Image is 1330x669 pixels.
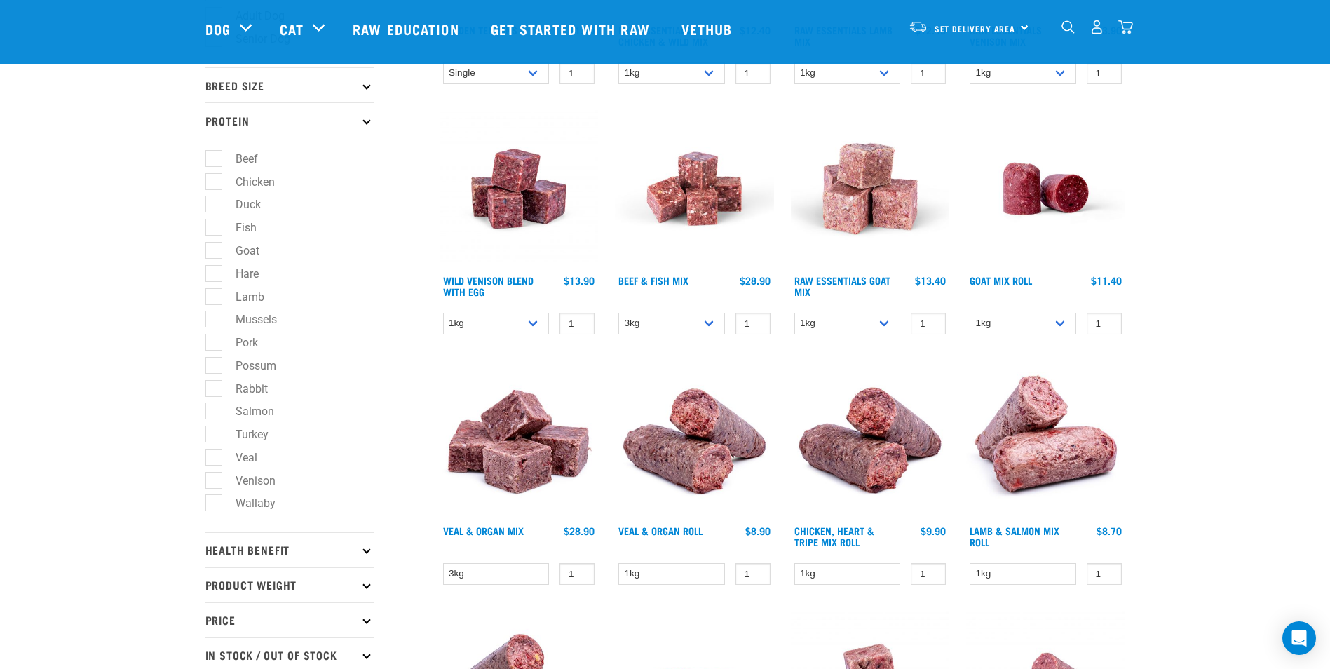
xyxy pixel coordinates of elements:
div: $28.90 [564,525,595,536]
div: $9.90 [921,525,946,536]
img: Beef Mackerel 1 [615,109,774,269]
div: $11.40 [1091,275,1122,286]
label: Mussels [213,311,283,328]
label: Wallaby [213,494,281,512]
a: Vethub [667,1,750,57]
input: 1 [559,313,595,334]
div: $8.90 [745,525,771,536]
img: Venison Egg 1616 [440,109,599,269]
input: 1 [735,563,771,585]
label: Goat [213,242,265,259]
a: Veal & Organ Mix [443,528,524,533]
div: $28.90 [740,275,771,286]
a: Chicken, Heart & Tripe Mix Roll [794,528,874,544]
div: $8.70 [1097,525,1122,536]
a: Lamb & Salmon Mix Roll [970,528,1059,544]
input: 1 [559,563,595,585]
input: 1 [735,313,771,334]
label: Venison [213,472,281,489]
p: Breed Size [205,67,374,102]
a: Dog [205,18,231,39]
label: Rabbit [213,380,273,398]
input: 1 [911,563,946,585]
label: Duck [213,196,266,213]
input: 1 [1087,62,1122,84]
img: user.png [1090,20,1104,34]
label: Salmon [213,403,280,420]
a: Raw Essentials Goat Mix [794,278,890,294]
img: 1158 Veal Organ Mix 01 [440,360,599,519]
img: 1261 Lamb Salmon Roll 01 [966,360,1125,519]
img: Raw Essentials Chicken Lamb Beef Bulk Minced Raw Dog Food Roll Unwrapped [966,109,1125,269]
img: Veal Organ Mix Roll 01 [615,360,774,519]
img: van-moving.png [909,20,928,33]
label: Possum [213,357,282,374]
label: Turkey [213,426,274,443]
a: Raw Education [339,1,476,57]
a: Beef & Fish Mix [618,278,688,283]
label: Fish [213,219,262,236]
label: Lamb [213,288,270,306]
input: 1 [911,313,946,334]
input: 1 [911,62,946,84]
input: 1 [1087,563,1122,585]
label: Veal [213,449,263,466]
a: Veal & Organ Roll [618,528,703,533]
p: Protein [205,102,374,137]
label: Hare [213,265,264,283]
p: Health Benefit [205,532,374,567]
span: Set Delivery Area [935,26,1016,31]
a: Get started with Raw [477,1,667,57]
img: home-icon@2x.png [1118,20,1133,34]
div: Open Intercom Messenger [1282,621,1316,655]
a: Wild Venison Blend with Egg [443,278,534,294]
p: Price [205,602,374,637]
input: 1 [1087,313,1122,334]
label: Pork [213,334,264,351]
img: Goat M Ix 38448 [791,109,950,269]
p: Product Weight [205,567,374,602]
a: Goat Mix Roll [970,278,1032,283]
label: Beef [213,150,264,168]
div: $13.90 [564,275,595,286]
div: $13.40 [915,275,946,286]
input: 1 [735,62,771,84]
img: Chicken Heart Tripe Roll 01 [791,360,950,519]
img: home-icon-1@2x.png [1061,20,1075,34]
input: 1 [559,62,595,84]
label: Chicken [213,173,280,191]
a: Cat [280,18,304,39]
